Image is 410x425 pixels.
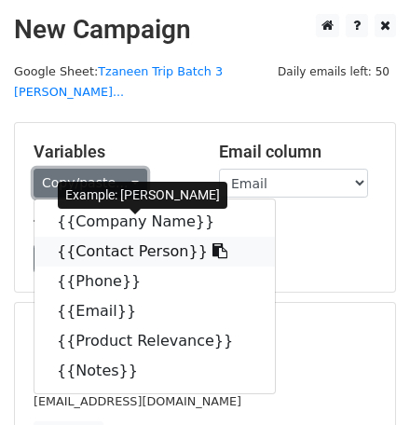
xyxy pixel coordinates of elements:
[14,64,223,100] a: Tzaneen Trip Batch 3 [PERSON_NAME]...
[34,142,191,162] h5: Variables
[14,14,396,46] h2: New Campaign
[34,267,275,296] a: {{Phone}}
[34,394,241,408] small: [EMAIL_ADDRESS][DOMAIN_NAME]
[34,169,147,198] a: Copy/paste...
[34,326,275,356] a: {{Product Relevance}}
[34,207,275,237] a: {{Company Name}}
[271,64,396,78] a: Daily emails left: 50
[58,182,227,209] div: Example: [PERSON_NAME]
[34,237,275,267] a: {{Contact Person}}
[219,142,376,162] h5: Email column
[34,356,275,386] a: {{Notes}}
[317,336,410,425] iframe: Chat Widget
[34,296,275,326] a: {{Email}}
[14,64,223,100] small: Google Sheet:
[271,62,396,82] span: Daily emails left: 50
